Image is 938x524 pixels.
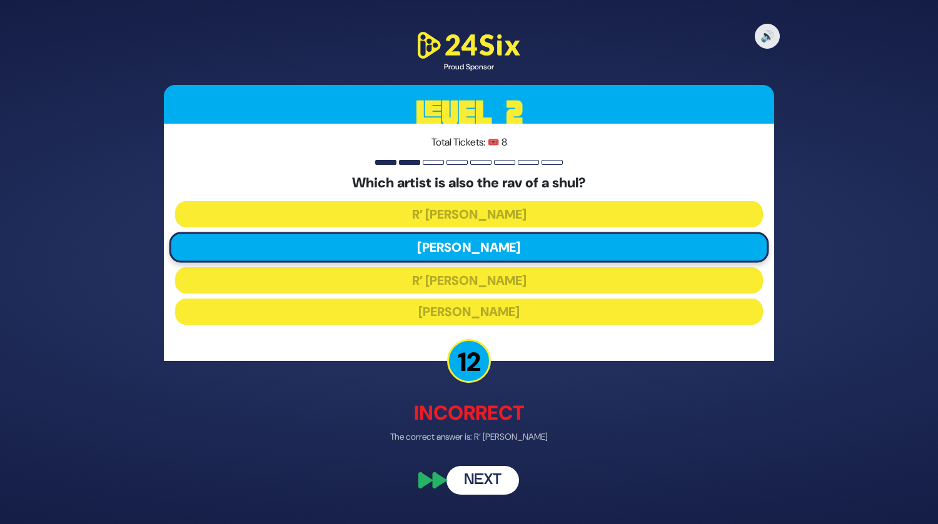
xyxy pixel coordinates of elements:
button: [PERSON_NAME] [175,299,763,325]
img: 24Six [413,29,525,61]
p: Incorrect [164,398,774,428]
p: Total Tickets: 🎟️ 8 [175,135,763,150]
button: R’ [PERSON_NAME] [175,267,763,294]
div: Proud Sponsor [413,61,525,72]
p: 12 [447,339,491,383]
button: R’ [PERSON_NAME] [175,201,763,227]
button: Next [446,466,519,495]
h5: Which artist is also the rav of a shul? [175,175,763,191]
button: 🔊 [755,24,780,49]
h3: Level 2 [164,85,774,141]
p: The correct answer is: R’ [PERSON_NAME] [164,430,774,443]
button: [PERSON_NAME] [169,232,769,263]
